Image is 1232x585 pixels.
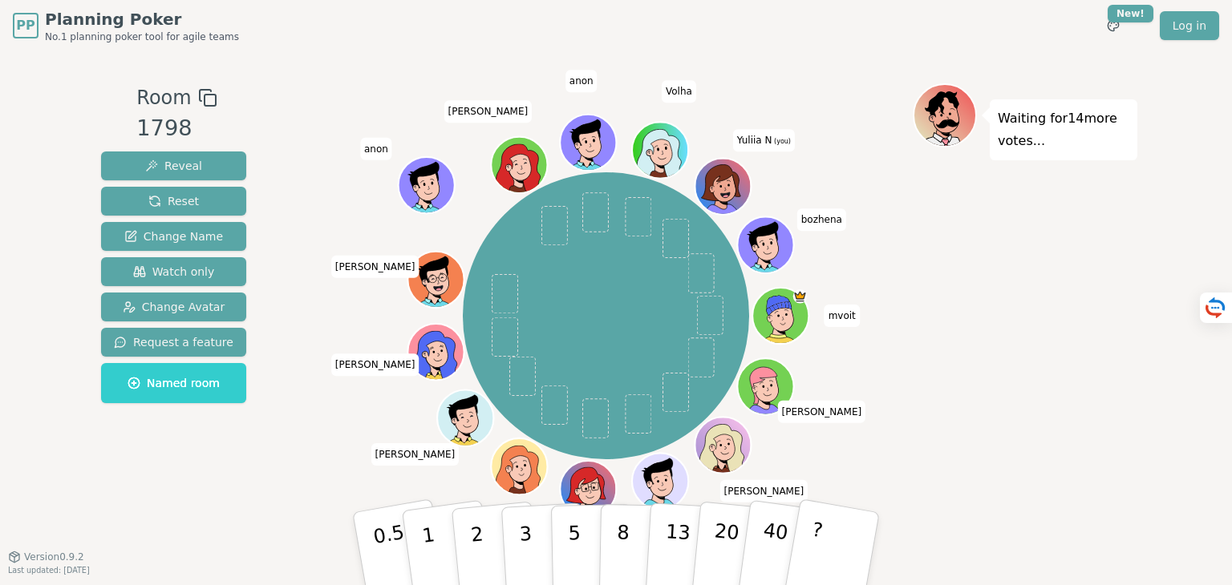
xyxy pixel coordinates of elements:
button: Reveal [101,151,246,180]
div: New! [1108,5,1153,22]
span: Room [136,83,191,112]
p: Waiting for 14 more votes... [998,107,1129,152]
span: mvoit is the host [792,289,807,304]
span: Change Avatar [123,299,225,315]
span: Change Name [124,228,223,244]
button: Watch only [101,257,246,286]
a: Log in [1160,11,1219,40]
button: Reset [101,187,246,216]
button: New! [1099,11,1128,40]
span: Planning Poker [45,8,239,30]
span: Version 0.9.2 [24,551,84,563]
span: Click to change your name [371,443,460,466]
a: PPPlanning PokerNo.1 planning poker tool for agile teams [13,8,239,43]
button: Named room [101,363,246,403]
span: Click to change your name [777,400,865,422]
span: Click to change your name [720,479,808,502]
span: Click to change your name [360,138,392,160]
button: Change Avatar [101,292,246,321]
span: Last updated: [DATE] [8,566,90,575]
span: Click to change your name [825,305,860,327]
span: Reset [148,193,199,209]
span: Watch only [133,264,215,280]
span: (you) [772,138,792,145]
span: Named room [128,375,220,391]
span: No.1 planning poker tool for agile teams [45,30,239,43]
button: Click to change your avatar [696,159,749,212]
span: Click to change your name [565,70,598,92]
span: Request a feature [114,334,233,350]
span: Click to change your name [797,208,846,231]
span: Click to change your name [331,353,419,376]
button: Version0.9.2 [8,551,84,563]
button: Change Name [101,222,246,251]
button: Request a feature [101,328,246,357]
span: Click to change your name [331,256,419,278]
span: Click to change your name [733,129,795,151]
span: Click to change your name [444,100,533,123]
span: Reveal [145,158,202,174]
div: 1798 [136,112,217,145]
span: Click to change your name [662,80,696,103]
span: PP [16,16,34,35]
